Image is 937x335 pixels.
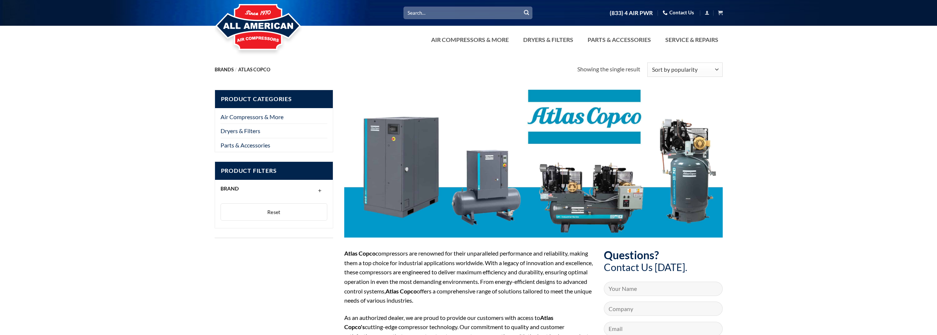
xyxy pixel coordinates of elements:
[705,8,709,17] a: Login
[267,209,281,215] span: Reset
[647,63,722,77] select: Shop order
[385,288,417,295] strong: Atlas Copco
[519,32,578,47] a: Dryers & Filters
[663,7,694,18] a: Contact Us
[235,67,237,72] span: /
[215,67,578,72] nav: Breadcrumb
[604,282,723,296] input: Your Name
[427,32,513,47] a: Air Compressors & More
[221,138,328,152] a: Parts & Accessories
[718,8,723,17] a: View cart
[604,261,687,273] span: Contact Us [DATE].
[221,110,328,124] a: Air Compressors & More
[583,32,655,47] a: Parts & Accessories
[604,248,659,261] span: Questions?
[221,124,328,138] a: Dryers & Filters
[604,302,723,316] input: Company
[577,64,640,74] p: Showing the single result
[344,249,593,305] p: compressors are renowned for their unparalleled performance and reliability, making them a top ch...
[215,90,333,108] span: Product Categories
[521,7,532,18] button: Submit
[610,7,653,19] a: (833) 4 AIR PWR
[404,7,532,19] input: Search…
[221,185,239,192] span: Brand
[215,162,333,180] span: Product Filters
[661,32,723,47] a: Service & Repairs
[221,203,328,221] button: Reset
[344,250,376,257] strong: Atlas Copco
